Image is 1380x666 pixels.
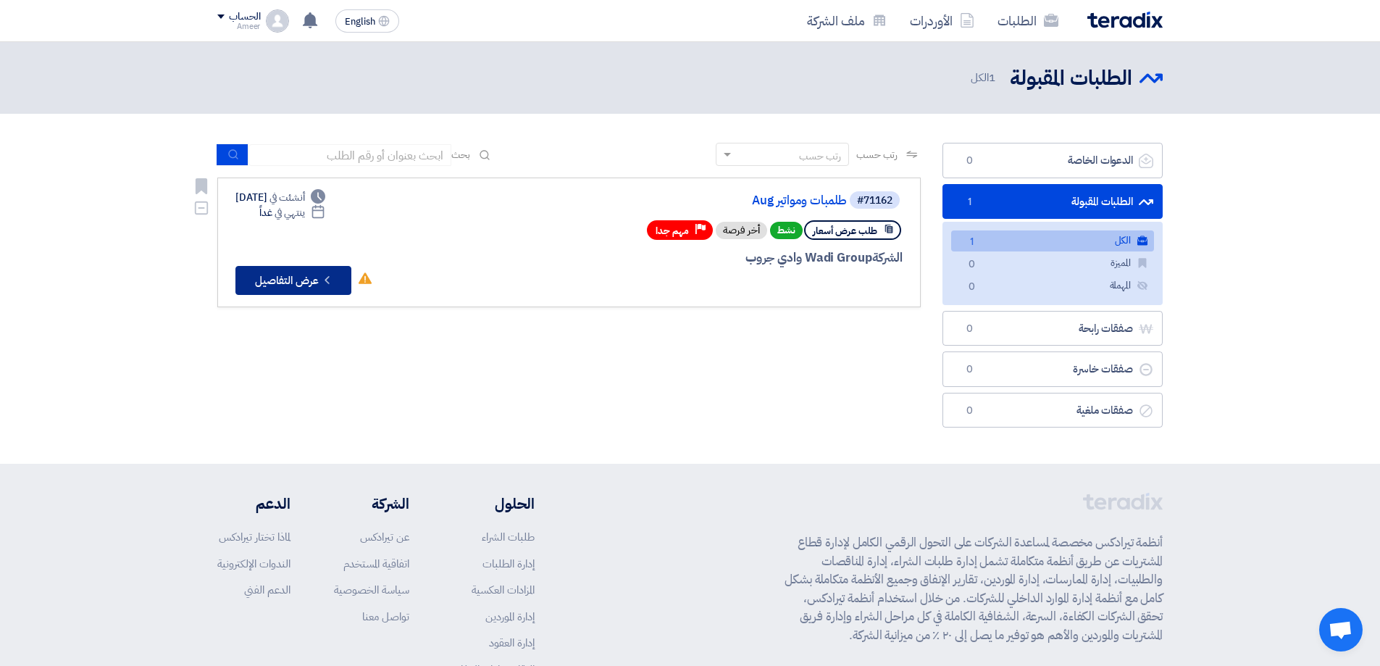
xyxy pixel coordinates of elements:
div: Ameer [217,22,260,30]
a: إدارة العقود [489,635,535,651]
div: الحساب [229,11,260,23]
h2: الطلبات المقبولة [1010,64,1132,93]
span: 1 [961,195,978,209]
a: صفقات ملغية0 [942,393,1163,428]
span: طلب عرض أسعار [813,224,877,238]
span: 0 [961,322,978,336]
div: غداً [259,205,325,220]
a: المميزة [951,253,1154,274]
li: الشركة [334,493,409,515]
span: 0 [963,257,980,272]
a: صفقات خاسرة0 [942,351,1163,387]
a: عن تيرادكس [360,529,409,545]
li: الحلول [453,493,535,515]
a: Open chat [1319,608,1363,652]
span: English [345,17,375,27]
button: عرض التفاصيل [235,266,351,295]
div: Wadi Group وادي جروب [554,249,903,267]
a: الدعوات الخاصة0 [942,143,1163,178]
div: رتب حسب [799,149,841,164]
a: صفقات رابحة0 [942,311,1163,346]
span: 0 [961,362,978,377]
span: نشط [770,222,803,239]
a: ملف الشركة [795,4,898,38]
span: مهم جدا [656,224,689,238]
span: 0 [961,154,978,168]
a: إدارة الموردين [485,609,535,625]
p: أنظمة تيرادكس مخصصة لمساعدة الشركات على التحول الرقمي الكامل لإدارة قطاع المشتريات عن طريق أنظمة ... [785,533,1163,644]
span: 1 [989,70,995,86]
button: English [335,9,399,33]
li: الدعم [217,493,290,515]
div: #71162 [857,196,892,206]
img: profile_test.png [266,9,289,33]
div: أخر فرصة [716,222,767,239]
a: إدارة الطلبات [482,556,535,572]
span: الكل [971,70,998,86]
a: اتفاقية المستخدم [343,556,409,572]
a: طلمبات ومواتير Aug [557,194,847,207]
a: تواصل معنا [362,609,409,625]
img: Teradix logo [1087,12,1163,28]
input: ابحث بعنوان أو رقم الطلب [248,144,451,166]
a: الكل [951,230,1154,251]
a: المهملة [951,275,1154,296]
a: الطلبات المقبولة1 [942,184,1163,220]
span: أنشئت في [269,190,304,205]
a: طلبات الشراء [482,529,535,545]
span: 0 [961,404,978,418]
span: 0 [963,280,980,295]
a: الندوات الإلكترونية [217,556,290,572]
span: 1 [963,235,980,250]
span: الشركة [872,249,903,267]
span: رتب حسب [856,147,898,162]
a: سياسة الخصوصية [334,582,409,598]
div: [DATE] [235,190,325,205]
a: المزادات العكسية [472,582,535,598]
a: لماذا تختار تيرادكس [219,529,290,545]
a: الأوردرات [898,4,986,38]
a: الطلبات [986,4,1070,38]
a: الدعم الفني [244,582,290,598]
span: بحث [451,147,470,162]
span: ينتهي في [275,205,304,220]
